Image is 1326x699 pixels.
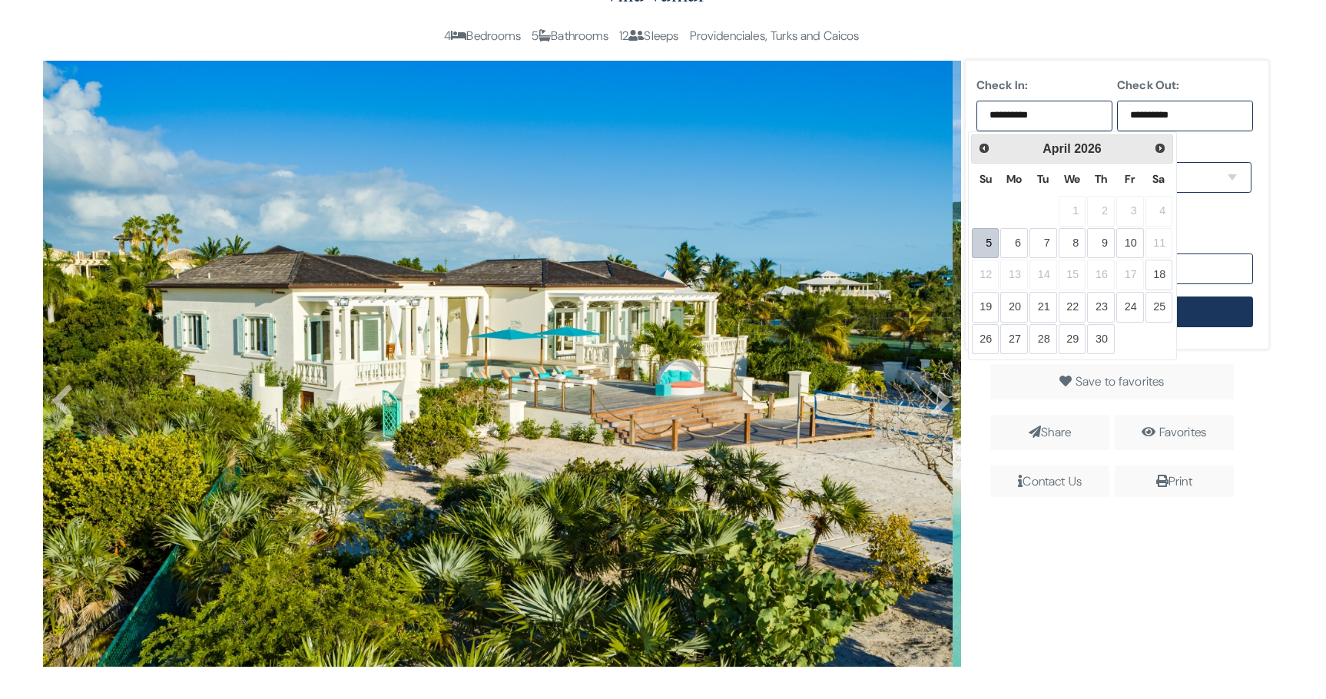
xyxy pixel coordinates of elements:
a: 22 [1059,292,1086,323]
a: 8 [1059,228,1086,259]
a: Next [1149,137,1172,159]
span: Monday [1006,172,1022,186]
a: 18 [1145,260,1173,290]
a: 27 [1000,324,1028,355]
span: Sunday [980,172,992,186]
label: Children: [1117,137,1253,156]
label: Check In: [976,76,1112,94]
span: Wednesday [1064,172,1080,186]
span: Tuesday [1037,172,1049,186]
a: 20 [1000,292,1028,323]
a: 25 [1145,292,1173,323]
span: Next [1154,142,1166,154]
a: 19 [972,292,999,323]
span: Save to favorites [1076,373,1165,389]
a: 26 [972,324,999,355]
label: Check Out: [1117,76,1253,94]
a: 9 [1087,228,1115,259]
span: 12 Sleeps [619,28,678,44]
span: Saturday [1152,172,1165,186]
a: 7 [1029,228,1057,259]
span: April [1043,142,1070,155]
a: 29 [1059,324,1086,355]
a: 24 [1116,292,1144,323]
span: 2026 [1074,142,1102,155]
a: 5 [972,228,999,259]
a: 6 [1000,228,1028,259]
span: Share [990,415,1109,450]
a: 23 [1087,292,1115,323]
a: 28 [1029,324,1057,355]
a: 10 [1116,228,1144,259]
a: Prev [973,137,996,159]
span: 5 Bathrooms [532,28,608,44]
a: Favorites [1159,424,1206,440]
a: 21 [1029,292,1057,323]
span: Providenciales, Turks and Caicos [690,28,860,44]
span: Friday [1125,172,1135,186]
span: Contact Us [990,465,1109,498]
div: Print [1121,472,1228,492]
span: Prev [978,142,990,154]
span: 4 Bedrooms [444,28,521,44]
span: Thursday [1095,172,1107,186]
a: 30 [1087,324,1115,355]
